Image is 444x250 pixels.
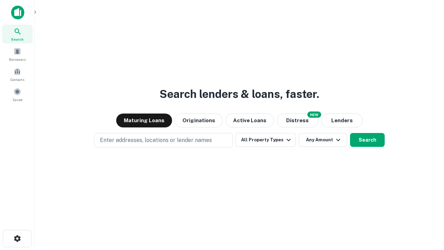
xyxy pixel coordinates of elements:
[236,133,296,147] button: All Property Types
[277,114,318,127] button: Search distressed loans with lien and other non-mortgage details.
[116,114,172,127] button: Maturing Loans
[2,45,33,64] a: Borrowers
[409,194,444,228] iframe: Chat Widget
[2,25,33,43] a: Search
[2,65,33,84] a: Contacts
[160,86,319,102] h3: Search lenders & loans, faster.
[10,77,24,82] span: Contacts
[299,133,347,147] button: Any Amount
[100,136,212,144] p: Enter addresses, locations or lender names
[12,97,23,102] span: Saved
[9,57,26,62] span: Borrowers
[307,111,321,118] div: NEW
[2,85,33,104] a: Saved
[225,114,274,127] button: Active Loans
[11,36,24,42] span: Search
[175,114,223,127] button: Originations
[94,133,233,148] button: Enter addresses, locations or lender names
[11,6,24,19] img: capitalize-icon.png
[321,114,363,127] button: Lenders
[350,133,385,147] button: Search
